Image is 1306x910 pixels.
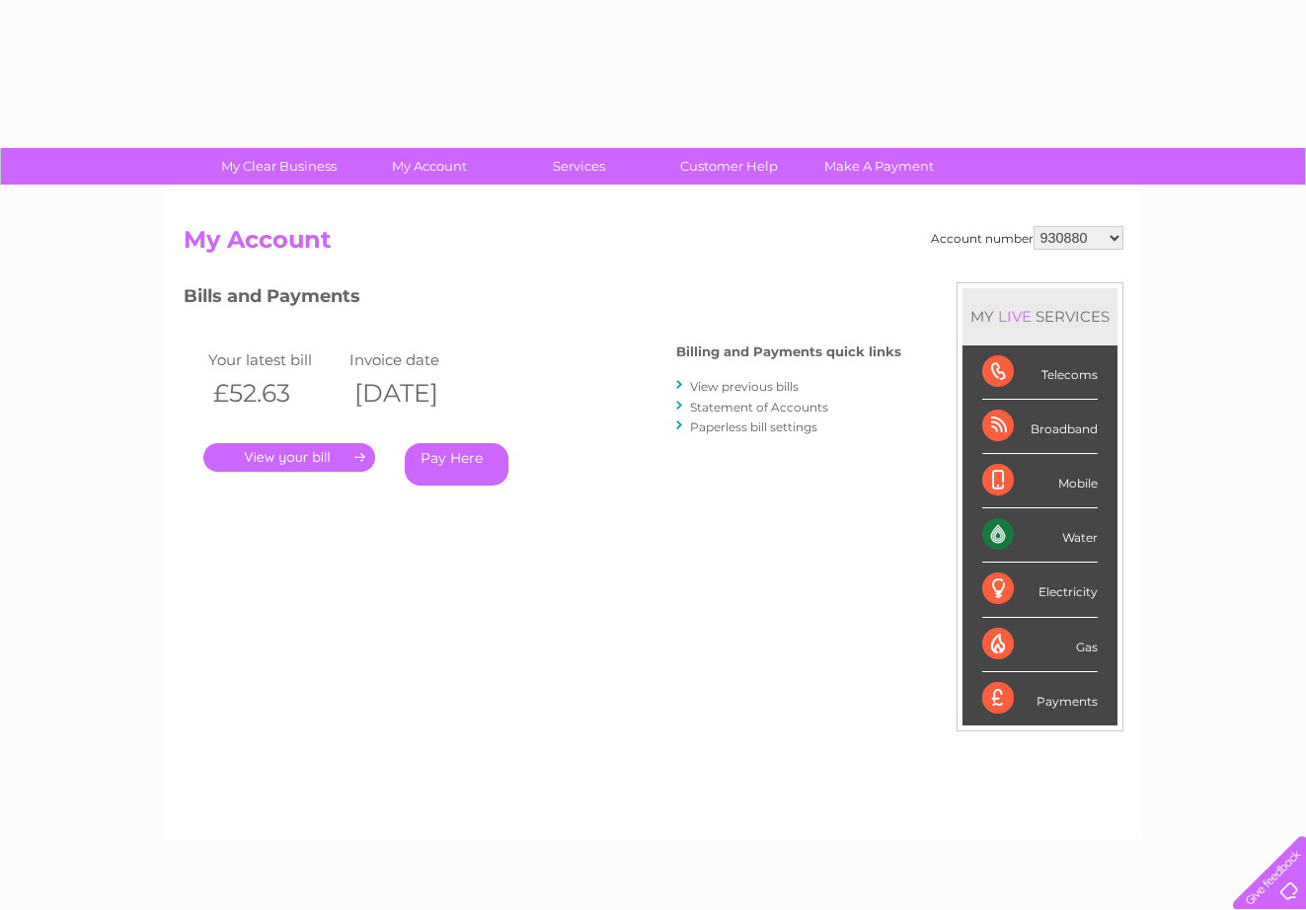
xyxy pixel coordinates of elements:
div: Water [982,508,1098,563]
a: Paperless bill settings [690,419,817,434]
div: MY SERVICES [962,288,1117,344]
div: Telecoms [982,345,1098,400]
a: My Account [347,148,510,185]
div: Payments [982,672,1098,725]
a: View previous bills [690,379,799,394]
td: Your latest bill [203,346,346,373]
h4: Billing and Payments quick links [676,344,901,359]
th: £52.63 [203,373,346,414]
td: Invoice date [345,346,487,373]
div: Broadband [982,400,1098,454]
div: Gas [982,618,1098,672]
a: Services [498,148,660,185]
a: Customer Help [648,148,810,185]
div: Electricity [982,563,1098,617]
div: LIVE [994,307,1036,326]
div: Mobile [982,454,1098,508]
a: . [203,443,375,472]
a: My Clear Business [197,148,360,185]
a: Make A Payment [798,148,960,185]
h3: Bills and Payments [184,282,901,317]
th: [DATE] [345,373,487,414]
div: Account number [931,226,1123,250]
a: Pay Here [405,443,508,486]
a: Statement of Accounts [690,400,828,415]
h2: My Account [184,226,1123,264]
